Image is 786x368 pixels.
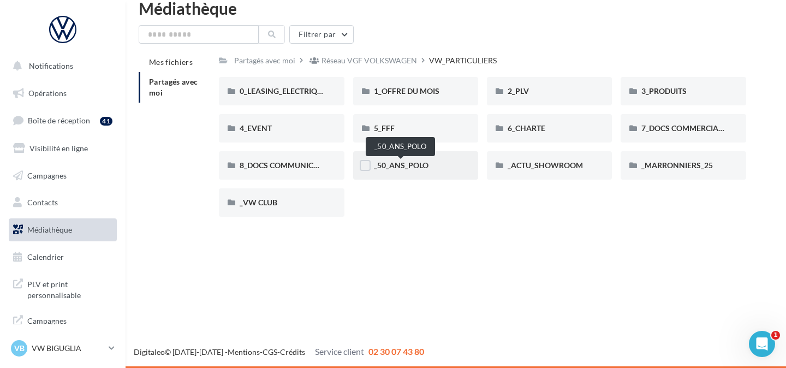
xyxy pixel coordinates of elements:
span: Médiathèque [27,225,72,234]
a: Calendrier [7,246,119,269]
a: Mentions [228,347,260,357]
button: Notifications [7,55,115,78]
div: 41 [100,117,112,126]
a: Opérations [7,82,119,105]
span: 2_PLV [508,86,529,96]
div: _50_ANS_POLO [366,137,435,156]
span: Campagnes [27,170,67,180]
p: VW BIGUGLIA [32,343,104,354]
a: Crédits [280,347,305,357]
span: © [DATE]-[DATE] - - - [134,347,424,357]
span: Service client [315,346,364,357]
span: 8_DOCS COMMUNICATION [240,161,337,170]
div: Partagés avec moi [234,55,295,66]
a: Campagnes [7,164,119,187]
a: Médiathèque [7,218,119,241]
span: Mes fichiers [149,57,193,67]
div: VW_PARTICULIERS [429,55,497,66]
span: Contacts [27,198,58,207]
span: Opérations [28,88,67,98]
span: 5_FFF [374,123,395,133]
span: _MARRONNIERS_25 [641,161,713,170]
span: _50_ANS_POLO [374,161,428,170]
a: Digitaleo [134,347,165,357]
span: 1_OFFRE DU MOIS [374,86,439,96]
span: 4_EVENT [240,123,272,133]
a: Visibilité en ligne [7,137,119,160]
span: PLV et print personnalisable [27,277,112,300]
span: 02 30 07 43 80 [368,346,424,357]
button: Filtrer par [289,25,354,44]
iframe: Intercom live chat [749,331,775,357]
a: VB VW BIGUGLIA [9,338,117,359]
span: Visibilité en ligne [29,144,88,153]
span: 3_PRODUITS [641,86,687,96]
span: VB [14,343,25,354]
div: Réseau VGF VOLKSWAGEN [321,55,417,66]
span: Calendrier [27,252,64,262]
a: Contacts [7,191,119,214]
a: PLV et print personnalisable [7,272,119,305]
span: 7_DOCS COMMERCIAUX [641,123,729,133]
span: Boîte de réception [28,116,90,125]
span: Campagnes DataOnDemand [27,313,112,337]
span: Partagés avec moi [149,77,198,97]
a: CGS [263,347,277,357]
span: 1 [771,331,780,340]
a: Boîte de réception41 [7,109,119,132]
span: 6_CHARTE [508,123,545,133]
a: Campagnes DataOnDemand [7,309,119,341]
span: _ACTU_SHOWROOM [508,161,583,170]
span: 0_LEASING_ELECTRIQUE [240,86,327,96]
span: Notifications [29,61,73,70]
span: _VW CLUB [240,198,277,207]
